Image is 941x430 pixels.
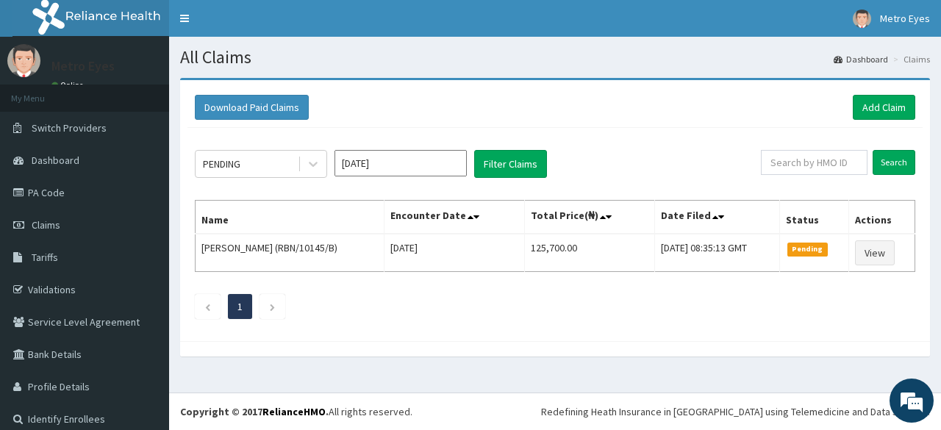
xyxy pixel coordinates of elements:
[654,234,779,272] td: [DATE] 08:35:13 GMT
[180,48,930,67] h1: All Claims
[834,53,888,65] a: Dashboard
[780,201,849,234] th: Status
[384,234,524,272] td: [DATE]
[853,10,871,28] img: User Image
[848,201,915,234] th: Actions
[196,201,384,234] th: Name
[384,201,524,234] th: Encounter Date
[7,44,40,77] img: User Image
[196,234,384,272] td: [PERSON_NAME] (RBN/10145/B)
[262,405,326,418] a: RelianceHMO
[890,53,930,65] li: Claims
[787,243,828,256] span: Pending
[853,95,915,120] a: Add Claim
[32,121,107,135] span: Switch Providers
[32,251,58,264] span: Tariffs
[855,240,895,265] a: View
[524,234,654,272] td: 125,700.00
[203,157,240,171] div: PENDING
[32,154,79,167] span: Dashboard
[180,405,329,418] strong: Copyright © 2017 .
[169,393,941,430] footer: All rights reserved.
[32,218,60,232] span: Claims
[195,95,309,120] button: Download Paid Claims
[204,300,211,313] a: Previous page
[541,404,930,419] div: Redefining Heath Insurance in [GEOGRAPHIC_DATA] using Telemedicine and Data Science!
[51,60,115,73] p: Metro Eyes
[873,150,915,175] input: Search
[334,150,467,176] input: Select Month and Year
[51,80,87,90] a: Online
[654,201,779,234] th: Date Filed
[474,150,547,178] button: Filter Claims
[269,300,276,313] a: Next page
[524,201,654,234] th: Total Price(₦)
[237,300,243,313] a: Page 1 is your current page
[761,150,867,175] input: Search by HMO ID
[880,12,930,25] span: Metro Eyes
